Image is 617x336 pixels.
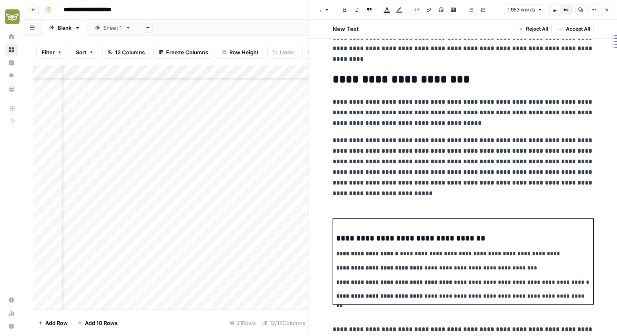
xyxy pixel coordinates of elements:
[504,4,546,15] button: 1.953 words
[166,48,208,56] span: Freeze Columns
[5,294,18,307] a: Settings
[526,25,548,33] span: Reject All
[5,320,18,333] button: Help + Support
[5,56,18,69] a: Insights
[267,46,299,59] button: Undo
[73,316,122,329] button: Add 10 Rows
[42,48,55,56] span: Filter
[85,319,118,327] span: Add 10 Rows
[71,46,99,59] button: Sort
[333,25,359,33] h2: New Text
[42,20,87,36] a: Blank
[87,20,138,36] a: Sheet 1
[45,319,68,327] span: Add Row
[280,48,294,56] span: Undo
[115,48,145,56] span: 12 Columns
[508,6,535,13] span: 1.953 words
[5,43,18,56] a: Browse
[5,69,18,82] a: Opportunities
[102,46,150,59] button: 12 Columns
[229,48,259,56] span: Row Height
[153,46,213,59] button: Freeze Columns
[5,30,18,43] a: Home
[58,24,71,32] div: Blank
[226,316,259,329] div: 21 Rows
[36,46,67,59] button: Filter
[555,24,594,34] button: Accept All
[103,24,122,32] div: Sheet 1
[259,316,308,329] div: 12/12 Columns
[5,307,18,320] a: Usage
[33,316,73,329] button: Add Row
[515,24,552,34] button: Reject All
[5,7,18,27] button: Workspace: Evergreen Media
[5,82,18,96] a: Your Data
[5,9,20,24] img: Evergreen Media Logo
[217,46,264,59] button: Row Height
[566,25,590,33] span: Accept All
[76,48,87,56] span: Sort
